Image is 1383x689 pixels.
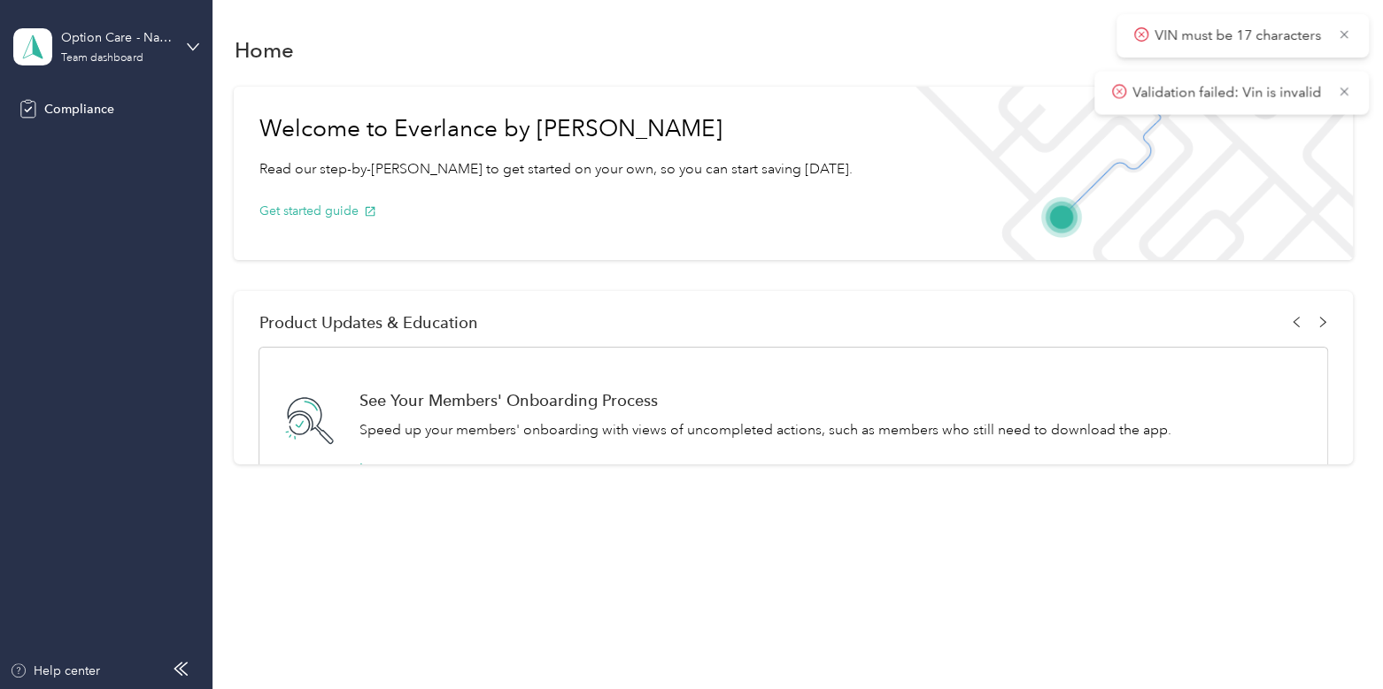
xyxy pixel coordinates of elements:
[259,115,852,143] h1: Welcome to Everlance by [PERSON_NAME]
[1155,25,1325,47] p: VIN must be 17 characters
[10,662,100,680] button: Help center
[61,53,143,64] div: Team dashboard
[359,419,1171,441] p: Speed up your members' onboarding with views of uncompleted actions, such as members who still ne...
[234,41,293,59] h1: Home
[259,313,477,332] span: Product Updates & Education
[61,28,172,47] div: Option Care - Naven Health
[359,459,443,478] button: Learn more
[1284,590,1383,689] iframe: Everlance-gr Chat Button Frame
[259,158,852,180] p: Read our step-by-[PERSON_NAME] to get started on your own, so you can start saving [DATE].
[44,100,114,119] span: Compliance
[1132,81,1325,103] p: Validation failed: Vin is invalid
[898,87,1352,260] img: Welcome to everlance
[359,391,1171,410] h1: See Your Members' Onboarding Process
[259,202,376,220] button: Get started guide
